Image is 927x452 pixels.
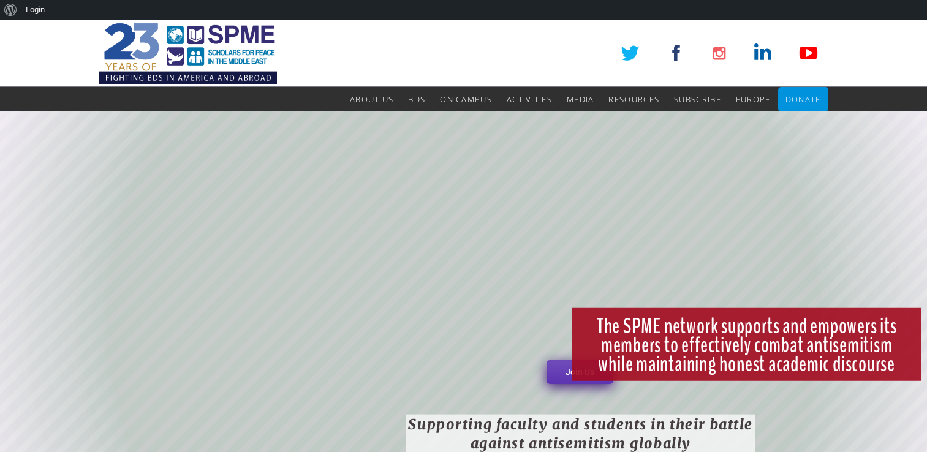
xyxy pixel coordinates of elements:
[408,87,425,111] a: BDS
[507,87,552,111] a: Activities
[736,87,771,111] a: Europe
[608,94,659,105] span: Resources
[736,94,771,105] span: Europe
[674,94,721,105] span: Subscribe
[440,94,492,105] span: On Campus
[567,94,594,105] span: Media
[572,308,921,381] rs-layer: The SPME network supports and empowers its members to effectively combat antisemitism while maint...
[785,94,821,105] span: Donate
[350,87,393,111] a: About Us
[350,94,393,105] span: About Us
[440,87,492,111] a: On Campus
[547,360,613,384] a: Join Us
[408,94,425,105] span: BDS
[99,20,277,87] img: SPME
[567,87,594,111] a: Media
[507,94,552,105] span: Activities
[674,87,721,111] a: Subscribe
[608,87,659,111] a: Resources
[785,87,821,111] a: Donate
